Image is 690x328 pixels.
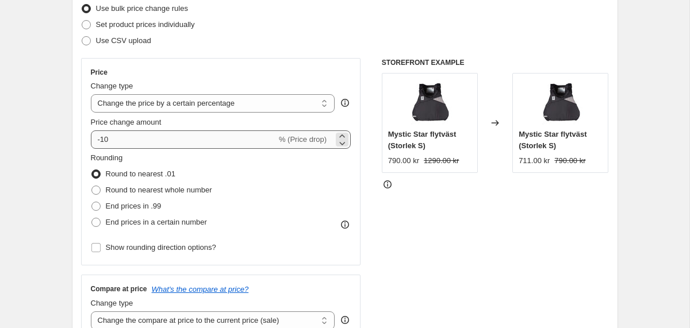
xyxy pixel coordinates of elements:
span: Change type [91,82,133,90]
span: Price change amount [91,118,162,126]
strike: 1290.00 kr [424,155,459,167]
input: -15 [91,130,277,149]
span: % (Price drop) [279,135,327,144]
span: Mystic Star flytväst (Storlek S) [519,130,587,150]
div: 790.00 kr [388,155,419,167]
span: Show rounding direction options? [106,243,216,252]
h6: STOREFRONT EXAMPLE [382,58,609,67]
span: Mystic Star flytväst (Storlek S) [388,130,457,150]
span: Change type [91,299,133,307]
img: Mystic-star-flyt-vast-floatation-vest-blac-svart-gra-black-grey-KITEBOARDCENTER-KITE-och-WINGBUTI... [538,79,584,125]
span: Round to nearest whole number [106,186,212,194]
button: What's the compare at price? [152,285,249,294]
strike: 790.00 kr [554,155,585,167]
span: Set product prices individually [96,20,195,29]
h3: Compare at price [91,284,147,294]
span: Round to nearest .01 [106,169,175,178]
span: End prices in .99 [106,202,162,210]
div: help [339,314,351,326]
span: Use CSV upload [96,36,151,45]
img: Mystic-star-flyt-vast-floatation-vest-blac-svart-gra-black-grey-KITEBOARDCENTER-KITE-och-WINGBUTI... [407,79,453,125]
h3: Price [91,68,108,77]
div: 711.00 kr [519,155,550,167]
span: Use bulk price change rules [96,4,188,13]
span: Rounding [91,153,123,162]
div: help [339,97,351,109]
span: End prices in a certain number [106,218,207,226]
